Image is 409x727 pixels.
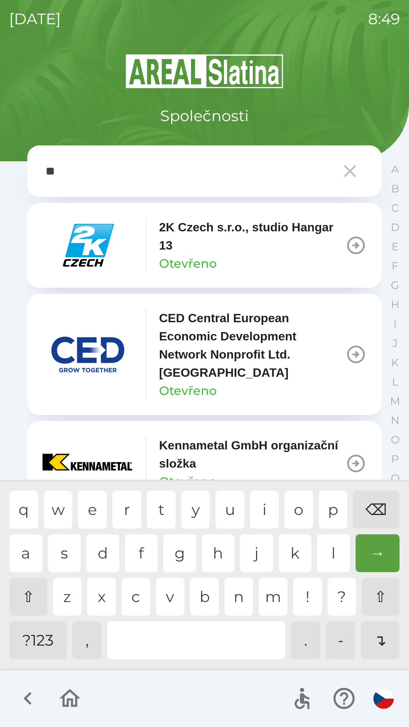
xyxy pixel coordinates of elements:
[27,294,382,415] button: CED Central European Economic Development Network Nonprofit Ltd. [GEOGRAPHIC_DATA]Otevřeno
[386,430,404,449] button: O
[386,353,404,372] button: K
[159,309,345,382] p: CED Central European Economic Development Network Nonprofit Ltd. [GEOGRAPHIC_DATA]
[392,259,398,273] p: F
[368,8,400,30] p: 8:49
[391,201,399,215] p: C
[391,356,399,369] p: K
[27,421,382,506] button: Kennametal GmbH organizační složkaOtevřeno
[392,375,398,388] p: L
[391,472,400,485] p: Q
[392,240,399,253] p: E
[391,452,399,466] p: P
[386,179,404,198] button: B
[27,53,382,89] img: Logo
[386,449,404,469] button: P
[386,218,404,237] button: D
[386,334,404,353] button: J
[386,237,404,256] button: E
[159,254,217,273] p: Otevřeno
[386,256,404,276] button: F
[373,688,394,709] img: cs flag
[386,276,404,295] button: G
[42,441,133,486] img: 96ef931c-f60a-424d-85d1-136d33dd51ff.png
[159,218,345,254] p: 2K Czech s.r.o., studio Hangar 13
[42,332,133,377] img: d9501dcd-2fae-4a13-a1b3-8010d0152126.png
[390,395,400,408] p: M
[391,433,400,446] p: O
[386,392,404,411] button: M
[391,182,399,195] p: B
[386,372,404,392] button: L
[391,414,400,427] p: N
[386,314,404,334] button: I
[159,473,217,491] p: Otevřeno
[392,337,398,350] p: J
[391,163,399,176] p: A
[160,105,249,127] p: Společnosti
[386,411,404,430] button: N
[42,223,133,268] img: 46855577-05aa-44e5-9e88-426d6f140dc0.png
[386,469,404,488] button: Q
[27,203,382,288] button: 2K Czech s.r.o., studio Hangar 13Otevřeno
[391,298,400,311] p: H
[9,8,61,30] p: [DATE]
[159,382,217,400] p: Otevřeno
[391,221,400,234] p: D
[391,279,399,292] p: G
[386,295,404,314] button: H
[386,198,404,218] button: C
[386,160,404,179] button: A
[159,436,345,473] p: Kennametal GmbH organizační složka
[393,317,397,331] p: I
